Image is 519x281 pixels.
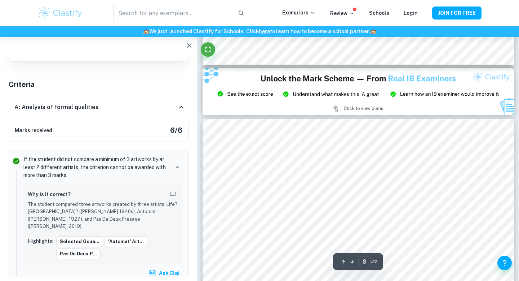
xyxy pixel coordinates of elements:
img: Ad [203,68,514,115]
div: A: Analysis of formal qualities [9,96,188,119]
h6: Marks received [15,126,52,134]
button: Ask Clai [147,267,182,280]
button: Help and Feedback [497,256,512,270]
button: Report mistake/confusion [168,189,178,199]
h5: Criteria [9,79,188,90]
input: Search for any exemplars... [113,3,232,23]
button: Pas De Deux P... [56,248,101,259]
h6: Why is it correct? [28,190,71,198]
span: 🏫 [370,29,376,34]
p: Review [330,9,355,17]
h6: We just launched Clastify for Schools. Click to learn how to become a school partner. [1,27,518,35]
h6: A: Analysis of formal qualities [14,103,99,112]
button: Selected Goua... [56,236,103,247]
span: / 22 [371,259,377,265]
a: Schools [369,10,389,16]
p: Highlights: [28,237,53,245]
button: JOIN FOR FREE [432,7,482,20]
button: Fullscreen [201,42,215,57]
p: Exemplars [282,9,316,17]
p: If the student did not compare a minimum of 3 artworks by at least 2 different artists, the crite... [23,155,169,179]
svg: Correct [12,157,21,165]
img: Clastify logo [37,6,83,20]
span: 🏫 [143,29,149,34]
a: here [259,29,270,34]
a: Login [404,10,418,16]
p: The student compared three artworks created by three artists: Life? [GEOGRAPHIC_DATA]? ([PERSON_N... [28,201,178,230]
button: 'Automat' Art... [105,236,147,247]
img: clai.svg [149,269,156,277]
h5: 6 / 6 [170,125,182,136]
